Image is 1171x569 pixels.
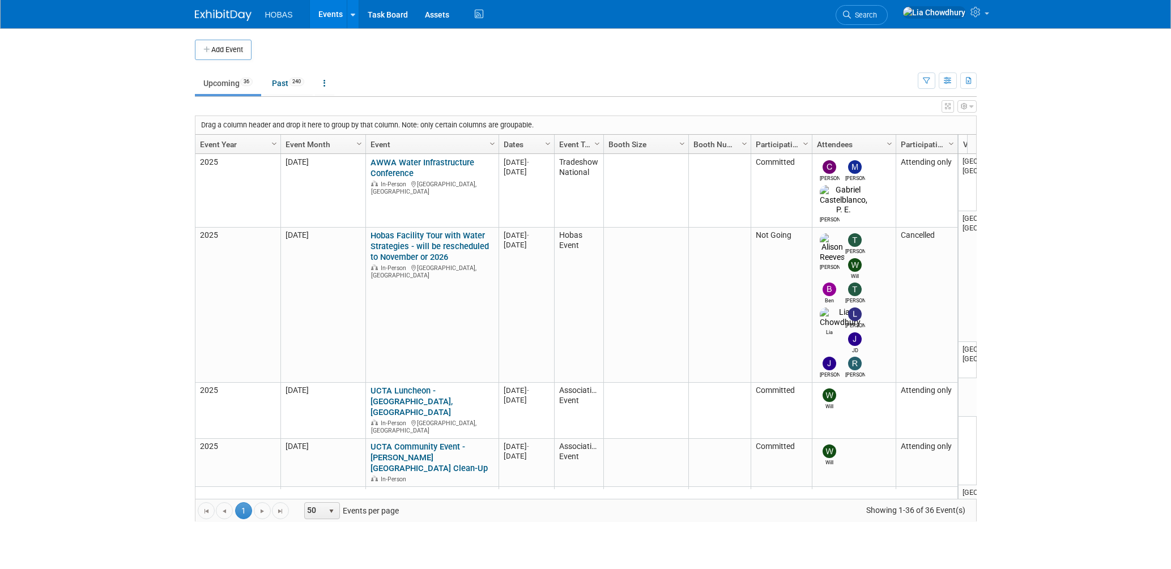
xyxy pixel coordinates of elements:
span: In-Person [381,264,410,272]
td: Tradeshow National [554,154,603,227]
div: Gabriel Castelblanco, P. E. [820,215,840,224]
a: Venue Location [963,135,1002,154]
td: [DATE] [280,487,365,555]
a: Column Settings [945,135,957,152]
span: Column Settings [947,139,956,148]
div: Lia Chowdhury [820,328,840,336]
a: Search [836,5,888,25]
span: In-Person [381,476,410,483]
td: [GEOGRAPHIC_DATA], [GEOGRAPHIC_DATA] [959,342,1010,378]
div: [GEOGRAPHIC_DATA], [GEOGRAPHIC_DATA] [371,263,493,280]
img: ExhibitDay [195,10,252,21]
img: Alison Reeves [820,233,845,263]
td: Attending only [896,383,957,439]
span: 1 [235,502,252,519]
td: [GEOGRAPHIC_DATA], [GEOGRAPHIC_DATA] [959,211,1010,342]
td: [DATE] [280,228,365,383]
span: In-Person [381,181,410,188]
div: Will Stafford [845,272,865,280]
img: JD Demore [848,332,862,346]
a: Column Settings [353,135,365,152]
div: [DATE] [504,395,549,405]
div: Alison Reeves [820,263,840,271]
span: 50 [305,503,324,519]
td: 2025 [195,228,280,383]
a: Column Settings [738,135,751,152]
img: Tracy DeJarnett [848,233,862,247]
span: Search [851,11,877,19]
a: Go to the next page [254,502,271,519]
div: Will Stafford [820,402,840,410]
div: Will Stafford [820,458,840,467]
span: select [327,507,336,516]
div: Tracy DeJarnett [845,247,865,255]
img: Will Stafford [823,388,836,402]
td: Exhibiting - Sales Managed - Minimal Marketing Involvement [896,487,957,555]
div: Christopher Shirazy [820,174,840,182]
img: Mike Bussio [848,160,862,174]
td: Attending only [896,439,957,487]
span: Events per page [289,502,410,519]
span: - [527,442,529,451]
td: Committed [751,439,812,487]
div: Ted Woolsey [845,296,865,305]
div: Jeffrey LeBlanc [820,370,840,379]
span: Go to the previous page [220,507,229,516]
td: Association Event [554,383,603,439]
a: Go to the last page [272,502,289,519]
div: [DATE] [504,157,549,167]
a: Event Year [200,135,273,154]
img: In-Person Event [371,264,378,270]
a: Column Settings [676,135,688,152]
img: Ben Hunter [823,283,836,296]
td: 2025 [195,487,280,555]
div: [GEOGRAPHIC_DATA], [GEOGRAPHIC_DATA] [371,179,493,196]
div: [DATE] [504,386,549,395]
td: [DATE] [280,439,365,487]
a: Event Month [286,135,358,154]
img: Will Stafford [823,444,836,458]
div: [DATE] [504,230,549,240]
span: Column Settings [270,139,279,148]
a: Booth Size [608,135,681,154]
td: Not Going [751,228,812,383]
span: Go to the last page [276,507,285,516]
td: Committed [751,487,812,555]
div: Mike Bussio [845,174,865,182]
a: UCTA Community Event - [PERSON_NAME][GEOGRAPHIC_DATA] Clean-Up [371,442,488,473]
span: Showing 1-36 of 36 Event(s) [855,502,976,518]
td: Association Event [554,487,603,555]
a: Event [371,135,491,154]
a: UCTA Luncheon - [GEOGRAPHIC_DATA], [GEOGRAPHIC_DATA] [371,386,453,417]
div: [GEOGRAPHIC_DATA], [GEOGRAPHIC_DATA] [371,418,493,435]
div: [DATE] [504,167,549,177]
div: [DATE] [504,240,549,250]
td: Committed [751,154,812,227]
td: [GEOGRAPHIC_DATA], [GEOGRAPHIC_DATA] [959,154,1010,211]
td: Committed [751,383,812,439]
a: Upcoming36 [195,72,261,94]
span: In-Person [381,420,410,427]
span: 36 [240,78,253,86]
span: Go to the next page [258,507,267,516]
img: Lia Chowdhury [902,6,966,19]
span: HOBAS [265,10,293,19]
span: - [527,158,529,166]
a: Go to the first page [198,502,215,519]
a: AWWA Water Infrastructure Conference [371,157,474,178]
span: Column Settings [488,139,497,148]
a: Column Settings [268,135,280,152]
td: Hobas Event [554,228,603,383]
a: Attendees [817,135,888,154]
a: Column Settings [542,135,554,152]
img: Lia Chowdhury [820,307,861,328]
span: Column Settings [355,139,364,148]
span: Column Settings [801,139,810,148]
img: Christopher Shirazy [823,160,836,174]
td: Cancelled [896,228,957,383]
span: Column Settings [593,139,602,148]
a: Column Settings [883,135,896,152]
td: [DATE] [280,154,365,227]
img: Will Stafford [848,258,862,272]
td: [DATE] [280,383,365,439]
